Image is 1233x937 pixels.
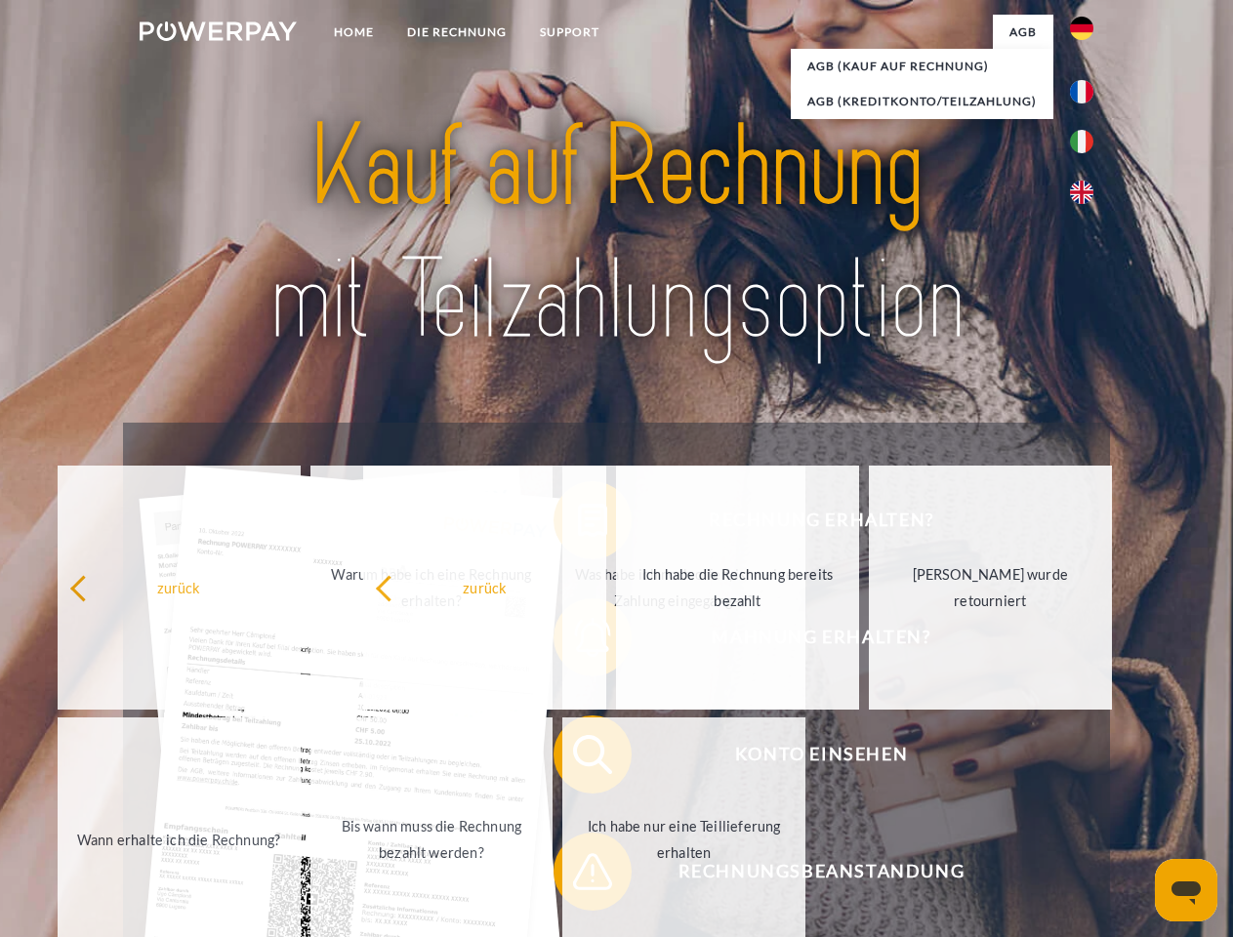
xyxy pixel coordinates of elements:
div: zurück [69,574,289,600]
img: it [1070,130,1093,153]
a: DIE RECHNUNG [390,15,523,50]
div: [PERSON_NAME] wurde retourniert [881,561,1100,614]
a: Home [317,15,390,50]
img: logo-powerpay-white.svg [140,21,297,41]
div: zurück [375,574,595,600]
img: en [1070,181,1093,204]
img: title-powerpay_de.svg [186,94,1047,374]
a: AGB (Kauf auf Rechnung) [791,49,1053,84]
a: agb [993,15,1053,50]
iframe: Schaltfläche zum Öffnen des Messaging-Fensters [1155,859,1217,921]
div: Bis wann muss die Rechnung bezahlt werden? [322,813,542,866]
img: de [1070,17,1093,40]
div: Wann erhalte ich die Rechnung? [69,826,289,852]
a: SUPPORT [523,15,616,50]
a: AGB (Kreditkonto/Teilzahlung) [791,84,1053,119]
img: fr [1070,80,1093,103]
div: Ich habe nur eine Teillieferung erhalten [574,813,794,866]
div: Ich habe die Rechnung bereits bezahlt [628,561,847,614]
div: Warum habe ich eine Rechnung erhalten? [322,561,542,614]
